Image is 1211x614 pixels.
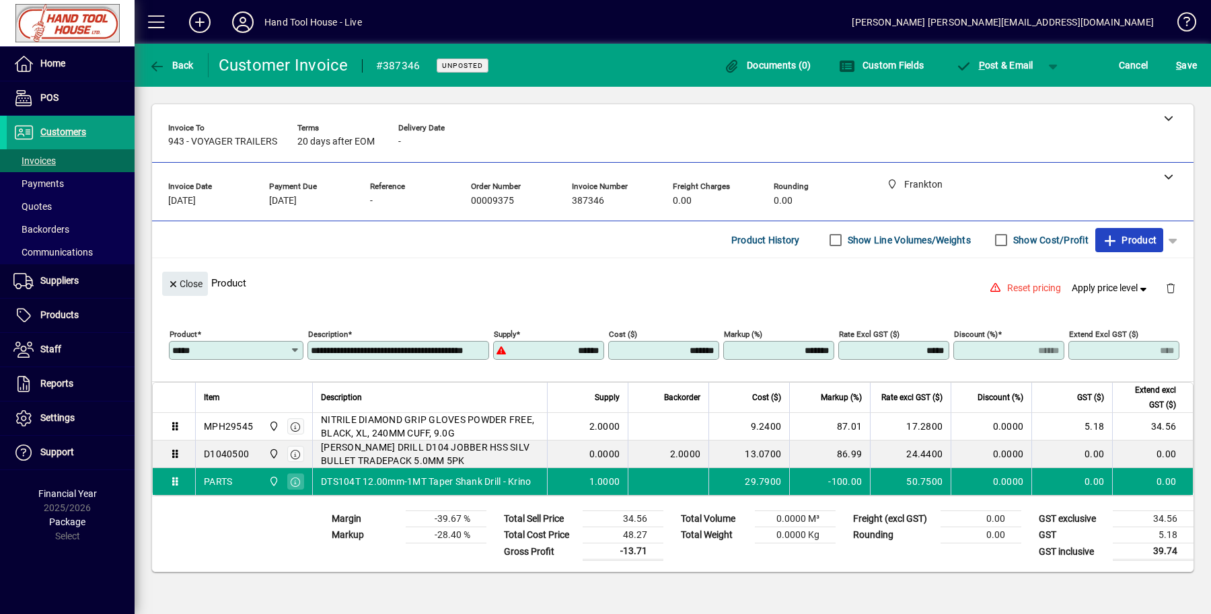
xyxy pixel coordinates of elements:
span: Payments [13,178,64,189]
div: [PERSON_NAME] [PERSON_NAME][EMAIL_ADDRESS][DOMAIN_NAME] [852,11,1154,33]
span: Unposted [442,61,483,70]
label: Show Cost/Profit [1011,233,1089,247]
button: Close [162,272,208,296]
span: GST ($) [1077,390,1104,405]
span: Package [49,516,85,527]
td: Total Cost Price [497,527,583,543]
span: Product History [731,229,800,251]
span: Products [40,309,79,320]
span: Back [149,60,194,71]
td: 86.99 [789,440,870,468]
span: Invoices [13,155,56,166]
div: 17.2800 [879,420,943,433]
span: 0.00 [673,196,692,206]
td: -13.71 [583,543,663,560]
span: 0.00 [774,196,793,206]
mat-label: Supply [494,330,516,339]
span: Cost ($) [752,390,781,405]
div: D1040500 [204,447,249,461]
div: Product [152,258,1194,307]
span: 2.0000 [670,447,701,461]
td: 34.56 [1113,511,1194,527]
td: 34.56 [583,511,663,527]
mat-label: Rate excl GST ($) [839,330,900,339]
span: Staff [40,344,61,354]
a: Home [7,47,135,81]
span: Item [204,390,220,405]
span: [DATE] [269,196,297,206]
span: 2.0000 [589,420,620,433]
span: 20 days after EOM [297,137,375,147]
td: 5.18 [1031,413,1112,440]
td: 13.0700 [708,440,789,468]
span: Home [40,58,65,69]
span: Support [40,447,74,457]
td: 48.27 [583,527,663,543]
td: 87.01 [789,413,870,440]
span: Backorders [13,224,69,235]
td: 34.56 [1112,413,1193,440]
div: PARTS [204,475,232,488]
td: 0.00 [941,511,1021,527]
button: Save [1173,53,1200,77]
button: Product History [726,228,805,252]
div: 24.4400 [879,447,943,461]
span: Apply price level [1072,281,1150,295]
a: Knowledge Base [1167,3,1194,46]
span: Suppliers [40,275,79,286]
span: 0.0000 [589,447,620,461]
a: Invoices [7,149,135,172]
span: 387346 [572,196,604,206]
span: S [1176,60,1181,71]
span: Extend excl GST ($) [1121,383,1176,412]
td: 9.2400 [708,413,789,440]
td: 0.0000 M³ [755,511,836,527]
app-page-header-button: Back [135,53,209,77]
span: POS [40,92,59,103]
td: Margin [325,511,406,527]
span: Product [1102,229,1157,251]
span: Quotes [13,201,52,212]
a: POS [7,81,135,115]
td: Freight (excl GST) [846,511,941,527]
td: 0.0000 [951,440,1031,468]
app-page-header-button: Close [159,277,211,289]
div: #387346 [376,55,420,77]
button: Cancel [1115,53,1152,77]
label: Show Line Volumes/Weights [845,233,971,247]
td: 0.00 [1112,440,1193,468]
span: Cancel [1119,54,1148,76]
td: 29.7900 [708,468,789,495]
span: - [370,196,373,206]
td: 0.00 [1031,468,1112,495]
button: Apply price level [1066,276,1155,301]
a: Products [7,299,135,332]
td: 0.00 [941,527,1021,543]
span: Frankton [265,474,281,489]
mat-label: Product [170,330,197,339]
button: Back [145,53,197,77]
mat-label: Extend excl GST ($) [1069,330,1138,339]
a: Support [7,436,135,469]
span: ave [1176,54,1197,76]
a: Communications [7,241,135,264]
span: [DATE] [168,196,196,206]
td: Rounding [846,527,941,543]
button: Profile [221,10,264,34]
td: GST exclusive [1032,511,1113,527]
td: Gross Profit [497,543,583,560]
span: Discount (%) [978,390,1023,405]
span: 943 - VOYAGER TRAILERS [168,137,277,147]
td: 0.00 [1112,468,1193,495]
mat-label: Markup (%) [724,330,762,339]
mat-label: Description [308,330,348,339]
span: [PERSON_NAME] DRILL D104 JOBBER HSS SILV BULLET TRADEPACK 5.0MM 5PK [321,440,539,467]
span: - [398,137,401,147]
div: Hand Tool House - Live [264,11,362,33]
mat-label: Discount (%) [954,330,998,339]
td: Total Sell Price [497,511,583,527]
button: Post & Email [949,53,1040,77]
td: 0.0000 [951,413,1031,440]
a: Reports [7,367,135,401]
button: Reset pricing [1002,276,1066,301]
